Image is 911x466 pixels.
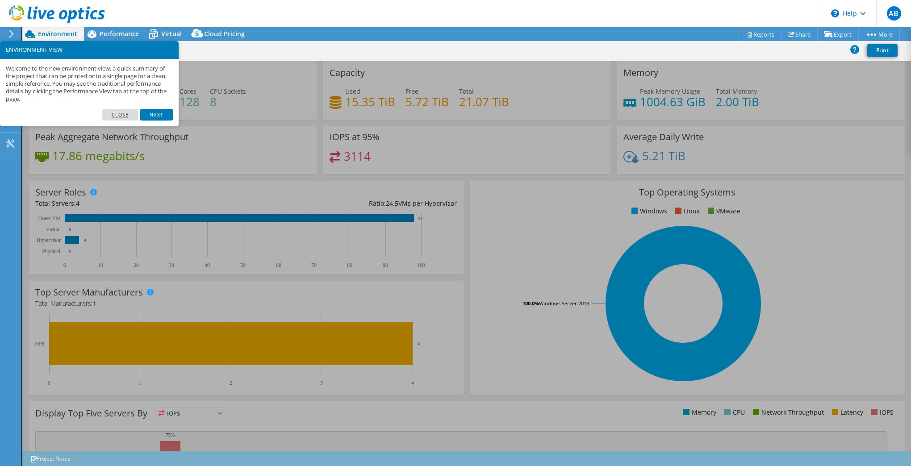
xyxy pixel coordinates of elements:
[887,6,901,21] span: AB
[24,453,76,464] a: Project Notes
[817,27,859,41] a: Export
[867,44,898,57] a: Print
[156,408,226,419] span: IOPS
[6,65,173,103] p: Welcome to the new environment view, a quick summary of the project that can be printed onto a si...
[781,27,818,41] a: Share
[161,29,182,38] span: Virtual
[102,109,138,121] a: Close
[204,29,245,38] span: Cloud Pricing
[100,29,139,38] span: Performance
[38,29,77,38] span: Environment
[858,27,900,41] a: More
[831,9,839,17] svg: \n
[6,47,173,53] h3: ENVIRONMENT VIEW
[739,27,781,41] a: Reports
[140,109,172,121] a: Next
